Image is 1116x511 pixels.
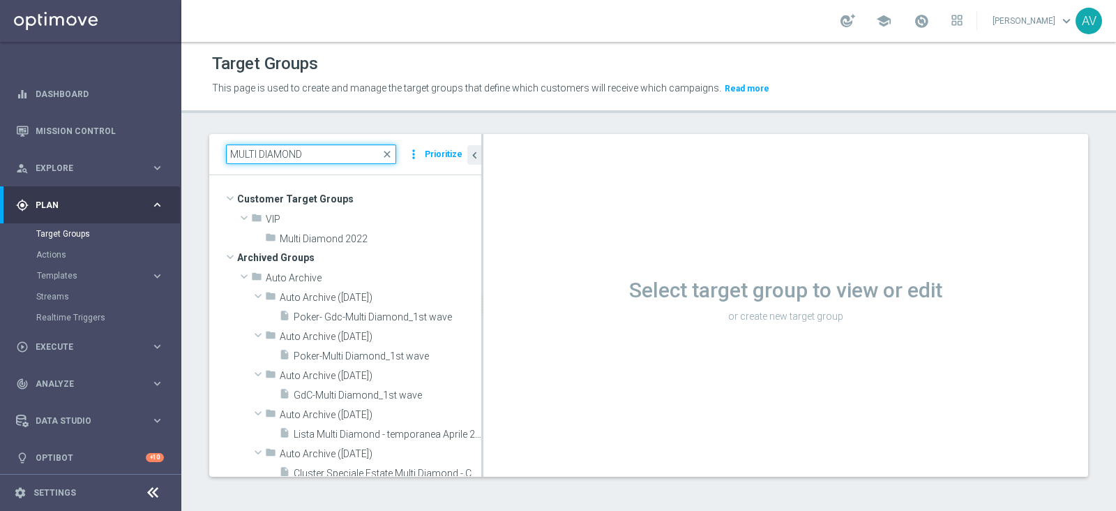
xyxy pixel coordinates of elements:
button: Templates keyboard_arrow_right [36,270,165,281]
i: insert_drive_file [279,427,290,443]
a: Actions [36,249,145,260]
span: close [382,149,393,160]
span: Auto Archive (2024-01-22) [280,448,481,460]
i: insert_drive_file [279,466,290,482]
i: keyboard_arrow_right [151,377,164,390]
div: Templates [37,272,151,280]
span: Plan [36,201,151,209]
i: keyboard_arrow_right [151,340,164,353]
div: Templates [36,265,180,286]
button: play_circle_outline Execute keyboard_arrow_right [15,341,165,353]
span: Lista Multi Diamond - temporanea Aprile 2022 [294,429,481,440]
div: Data Studio [16,415,151,427]
a: Dashboard [36,75,164,112]
a: Realtime Triggers [36,312,145,323]
i: lightbulb [16,452,29,464]
i: folder [265,329,276,346]
i: keyboard_arrow_right [151,269,164,283]
span: Customer Target Groups [237,189,481,209]
div: Explore [16,162,151,175]
i: folder [265,447,276,463]
h1: Select target group to view or edit [483,278,1088,303]
i: play_circle_outline [16,341,29,353]
span: Templates [37,272,137,280]
span: Auto Archive (2022-01-13) [280,292,481,304]
a: [PERSON_NAME]keyboard_arrow_down [991,10,1076,31]
span: Multi Diamond 2022 [280,233,481,245]
span: Data Studio [36,417,151,425]
div: Dashboard [16,75,164,112]
button: person_search Explore keyboard_arrow_right [15,163,165,174]
button: lightbulb Optibot +10 [15,452,165,464]
button: chevron_left [467,145,481,165]
i: folder [265,369,276,385]
span: Archived Groups [237,248,481,267]
div: +10 [146,453,164,462]
i: insert_drive_file [279,388,290,404]
button: equalizer Dashboard [15,89,165,100]
input: Quick find group or folder [226,145,396,164]
a: Streams [36,291,145,302]
span: Cluster Speciale Estate Multi Diamond - CALL [294,468,481,480]
p: or create new target group [483,310,1088,323]
i: equalizer [16,88,29,101]
i: settings [14,487,27,499]
div: AV [1076,8,1102,34]
span: Auto Archive (2022-03-23) [280,370,481,382]
button: Prioritize [423,145,465,164]
div: Target Groups [36,223,180,244]
div: Mission Control [16,112,164,149]
button: Read more [723,81,771,96]
i: folder [265,408,276,424]
div: Optibot [16,439,164,476]
div: Plan [16,199,151,212]
i: insert_drive_file [279,310,290,326]
span: Poker- Gdc-Multi Diamond_1st wave [294,311,481,323]
i: keyboard_arrow_right [151,161,164,175]
i: keyboard_arrow_right [151,198,164,212]
div: Execute [16,341,151,353]
span: Analyze [36,380,151,388]
a: Settings [33,489,76,497]
span: Poker-Multi Diamond_1st wave [294,350,481,362]
button: Data Studio keyboard_arrow_right [15,415,165,427]
span: Auto Archive (2022-09-29) [280,409,481,421]
div: Actions [36,244,180,265]
span: keyboard_arrow_down [1059,13,1074,29]
i: folder [265,232,276,248]
i: gps_fixed [16,199,29,212]
span: Explore [36,164,151,172]
span: VIP [266,214,481,225]
i: folder [251,271,262,287]
i: more_vert [407,145,421,164]
span: school [876,13,891,29]
i: folder [251,212,262,228]
a: Optibot [36,439,146,476]
button: gps_fixed Plan keyboard_arrow_right [15,200,165,211]
span: Execute [36,343,151,351]
i: keyboard_arrow_right [151,414,164,427]
span: GdC-Multi Diamond_1st wave [294,390,481,401]
i: insert_drive_file [279,349,290,365]
span: This page is used to create and manage the target groups that define which customers will receive... [212,82,721,94]
i: folder [265,290,276,306]
i: track_changes [16,378,29,390]
div: track_changes Analyze keyboard_arrow_right [15,378,165,390]
a: Mission Control [36,112,164,149]
div: Streams [36,286,180,307]
i: person_search [16,162,29,175]
i: chevron_left [468,149,481,162]
a: Target Groups [36,228,145,239]
div: Realtime Triggers [36,307,180,328]
span: Auto Archive (2022-03-08) [280,331,481,343]
h1: Target Groups [212,54,318,74]
button: Mission Control [15,126,165,137]
span: Auto Archive [266,272,481,284]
